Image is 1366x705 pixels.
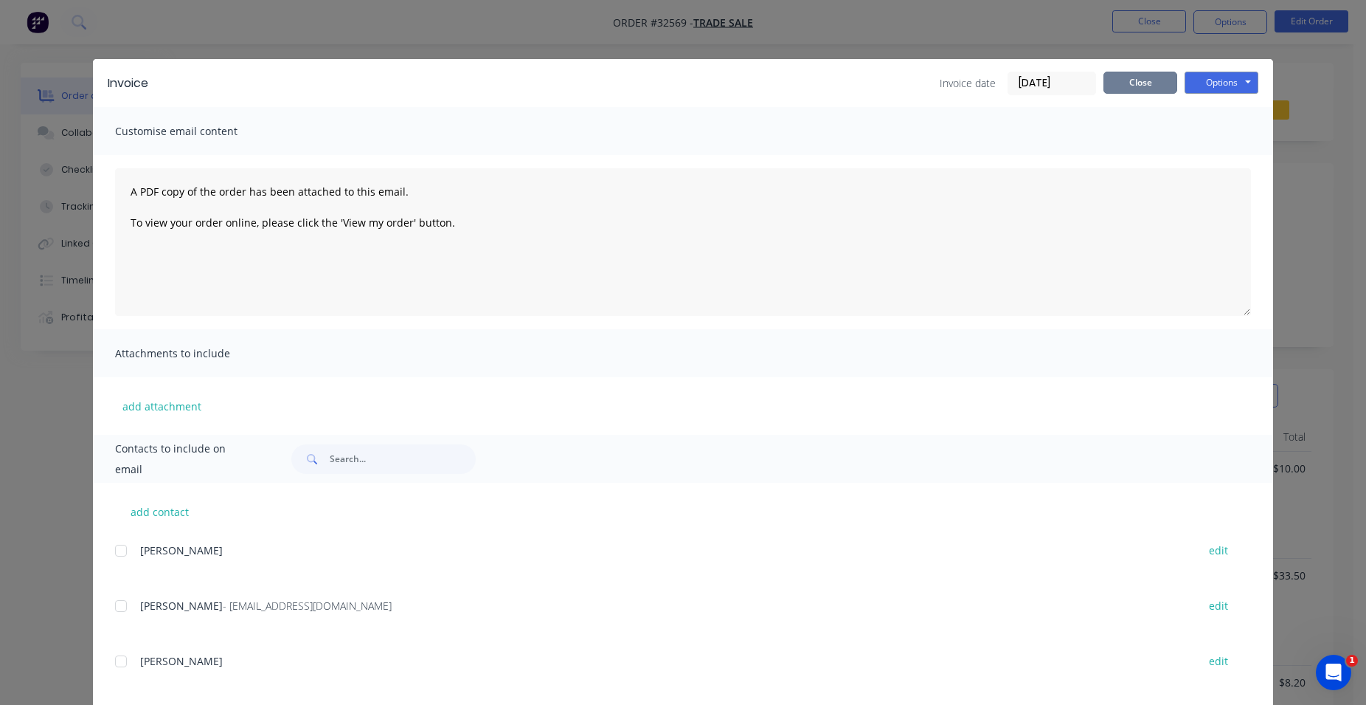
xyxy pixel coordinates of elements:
span: 1 [1346,655,1358,667]
button: Close [1103,72,1177,94]
span: Invoice date [940,75,996,91]
span: [PERSON_NAME] [140,599,223,613]
input: Search... [330,444,476,474]
span: Attachments to include [115,343,277,364]
span: Customise email content [115,121,277,142]
button: edit [1200,651,1237,671]
span: [PERSON_NAME] [140,654,223,668]
button: add contact [115,501,204,523]
div: Invoice [108,75,148,92]
button: edit [1200,540,1237,560]
iframe: Intercom live chat [1316,655,1351,690]
span: Contacts to include on email [115,439,254,480]
button: Options [1185,72,1258,94]
button: edit [1200,596,1237,616]
button: add attachment [115,395,209,417]
span: [PERSON_NAME] [140,543,223,557]
span: - [EMAIL_ADDRESS][DOMAIN_NAME] [223,599,392,613]
textarea: A PDF copy of the order has been attached to this email. To view your order online, please click ... [115,168,1251,316]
